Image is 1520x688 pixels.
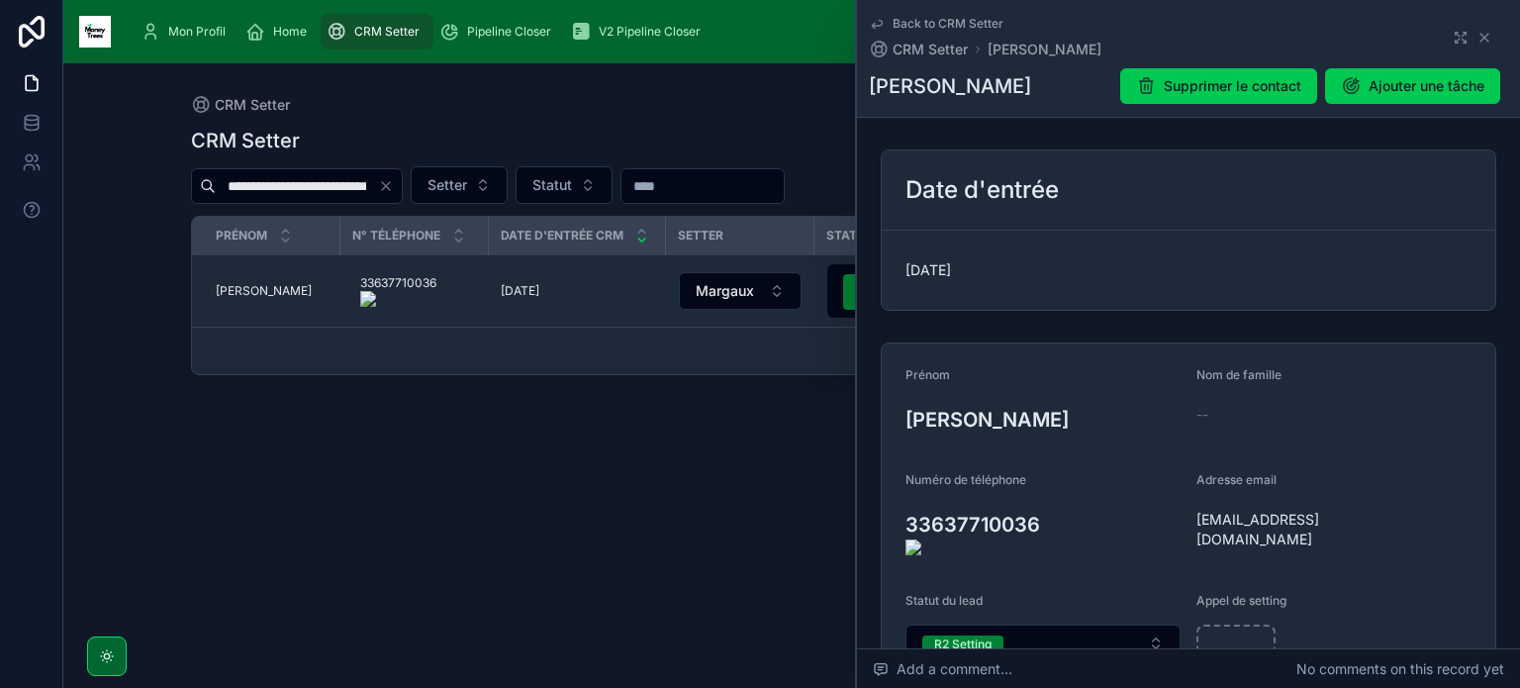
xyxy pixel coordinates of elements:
span: Nom de famille [1196,367,1282,382]
a: Back to CRM Setter [869,16,1003,32]
span: Date d'entrée CRM [501,228,623,244]
a: V2 Pipeline Closer [565,14,714,49]
span: V2 Pipeline Closer [599,24,701,40]
span: Adresse email [1196,472,1277,487]
span: Ajouter une tâche [1369,76,1484,96]
span: [EMAIL_ADDRESS][DOMAIN_NAME] [1196,510,1375,549]
span: Margaux [696,281,754,301]
button: Select Button [905,625,1181,662]
h3: [PERSON_NAME] [905,405,1181,435]
a: 33637710036 [352,267,477,315]
onoff-telecom-ce-phone-number-wrapper: 33637710036 [905,513,1040,537]
button: Select Button [827,264,956,318]
a: Select Button [826,263,957,319]
div: R2 Setting [934,636,992,653]
h1: CRM Setter [191,127,300,154]
span: [DATE] [905,260,1472,280]
button: Clear [378,178,402,194]
span: Setter [678,228,723,244]
a: CRM Setter [869,40,968,59]
span: Setter [427,175,467,195]
span: [DATE] [501,283,539,299]
span: Mon Profil [168,24,226,40]
onoff-telecom-ce-phone-number-wrapper: 33637710036 [360,275,436,290]
a: [DATE] [501,283,654,299]
span: CRM Setter [354,24,420,40]
button: Select Button [516,166,613,204]
span: -- [1196,405,1208,425]
a: CRM Setter [321,14,433,49]
span: Statut du lead [826,228,929,244]
span: Pipeline Closer [467,24,551,40]
span: Statut [532,175,572,195]
h2: Date d'entrée [905,174,1059,206]
h1: [PERSON_NAME] [869,72,1031,100]
div: scrollable content [127,10,1441,53]
button: Select Button [679,272,802,310]
a: Pipeline Closer [433,14,565,49]
img: actions-icon.png [360,291,436,307]
span: Appel de setting [1196,593,1286,608]
span: Add a comment... [873,659,1012,679]
span: Supprimer le contact [1164,76,1301,96]
a: CRM Setter [191,95,290,115]
span: CRM Setter [893,40,968,59]
span: Prénom [905,367,950,382]
img: actions-icon.png [905,540,1181,555]
span: Home [273,24,307,40]
button: Ajouter une tâche [1325,68,1500,104]
a: [PERSON_NAME] [216,283,329,299]
a: [PERSON_NAME] [988,40,1101,59]
span: [PERSON_NAME] [216,283,312,299]
span: Prénom [216,228,267,244]
a: Home [239,14,321,49]
button: Supprimer le contact [1120,68,1317,104]
img: App logo [79,16,111,48]
a: Mon Profil [135,14,239,49]
span: Numéro de téléphone [905,472,1026,487]
span: N° Téléphone [352,228,440,244]
span: CRM Setter [215,95,290,115]
button: Select Button [411,166,508,204]
span: Back to CRM Setter [893,16,1003,32]
span: Statut du lead [905,593,983,608]
a: Select Button [678,271,803,311]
